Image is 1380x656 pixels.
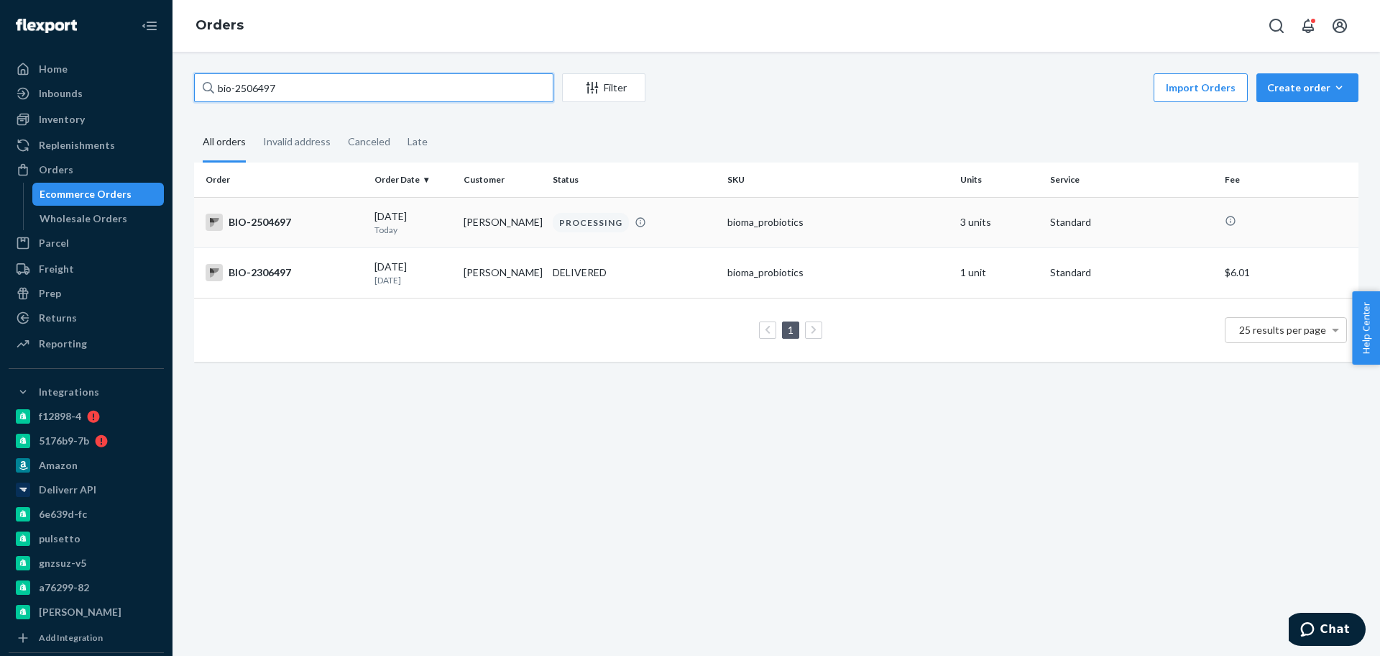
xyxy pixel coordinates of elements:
[1294,12,1322,40] button: Open notifications
[9,503,164,526] a: 6e639d-fc
[954,197,1044,247] td: 3 units
[9,601,164,624] a: [PERSON_NAME]
[194,73,553,102] input: Search orders
[1267,81,1348,95] div: Create order
[135,12,164,40] button: Close Navigation
[374,274,452,286] p: [DATE]
[9,478,164,501] a: Deliverr API
[39,434,89,448] div: 5176b9-7b
[727,215,949,229] div: bioma_probiotics
[16,19,77,33] img: Flexport logo
[9,405,164,428] a: f12898-4
[9,381,164,404] button: Integrations
[1239,324,1326,336] span: 25 results per page
[39,262,74,276] div: Freight
[39,163,73,177] div: Orders
[9,232,164,255] a: Parcel
[9,576,164,599] a: a76299-82
[39,86,83,101] div: Inbounds
[9,58,164,81] a: Home
[9,134,164,157] a: Replenishments
[39,311,77,325] div: Returns
[1154,73,1248,102] button: Import Orders
[39,286,61,301] div: Prep
[369,163,458,197] th: Order Date
[39,507,87,521] div: 6e639d-fc
[727,265,949,280] div: bioma_probiotics
[408,123,428,160] div: Late
[458,247,547,298] td: [PERSON_NAME]
[1262,12,1291,40] button: Open Search Box
[39,337,87,351] div: Reporting
[39,112,85,127] div: Inventory
[1289,613,1366,649] iframe: Opens a widget where you can chat to one of our agents
[39,580,89,595] div: a76299-82
[9,108,164,131] a: Inventory
[39,458,78,473] div: Amazon
[553,213,629,232] div: PROCESSING
[563,81,645,95] div: Filter
[39,236,69,250] div: Parcel
[206,214,363,231] div: BIO-2504697
[9,629,164,647] a: Add Integration
[194,163,369,197] th: Order
[195,17,244,33] a: Orders
[1050,215,1213,229] p: Standard
[9,258,164,281] a: Freight
[1352,291,1380,365] button: Help Center
[9,454,164,477] a: Amazon
[40,211,127,226] div: Wholesale Orders
[9,158,164,181] a: Orders
[348,123,390,160] div: Canceled
[374,209,452,236] div: [DATE]
[954,163,1044,197] th: Units
[954,247,1044,298] td: 1 unit
[40,187,132,201] div: Ecommerce Orders
[39,409,81,424] div: f12898-4
[184,5,255,47] ol: breadcrumbs
[39,605,121,619] div: [PERSON_NAME]
[1050,265,1213,280] p: Standard
[722,163,954,197] th: SKU
[39,556,86,570] div: gnzsuz-v5
[39,138,115,152] div: Replenishments
[1325,12,1354,40] button: Open account menu
[547,163,722,197] th: Status
[9,306,164,329] a: Returns
[263,123,331,160] div: Invalid address
[9,332,164,355] a: Reporting
[9,82,164,105] a: Inbounds
[206,264,363,281] div: BIO-2306497
[374,260,452,286] div: [DATE]
[458,197,547,247] td: [PERSON_NAME]
[9,552,164,575] a: gnzsuz-v5
[785,324,796,336] a: Page 1 is your current page
[39,62,68,76] div: Home
[39,532,80,546] div: pulsetto
[1219,163,1358,197] th: Fee
[464,173,541,186] div: Customer
[562,73,645,102] button: Filter
[1044,163,1219,197] th: Service
[9,527,164,550] a: pulsetto
[1219,247,1358,298] td: $6.01
[32,183,165,206] a: Ecommerce Orders
[203,123,246,163] div: All orders
[32,207,165,230] a: Wholesale Orders
[374,224,452,236] p: Today
[39,632,103,644] div: Add Integration
[39,483,96,497] div: Deliverr API
[39,385,99,399] div: Integrations
[1256,73,1358,102] button: Create order
[9,282,164,305] a: Prep
[553,265,607,280] div: DELIVERED
[9,429,164,452] a: 5176b9-7b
